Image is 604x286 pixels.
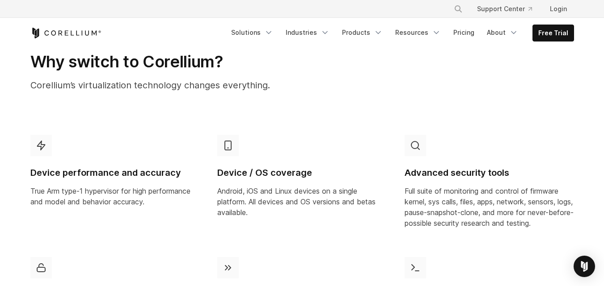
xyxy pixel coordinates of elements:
h2: Why switch to Corellium? [30,52,387,71]
p: True Arm type-1 hypervisor for high performance and model and behavior accuracy. [30,186,200,207]
a: Industries [280,25,335,41]
h4: Device performance and accuracy [30,167,200,179]
a: Support Center [470,1,539,17]
div: Navigation Menu [226,25,574,41]
a: Corellium Home [30,28,101,38]
a: Solutions [226,25,279,41]
a: Pricing [448,25,480,41]
a: Resources [390,25,446,41]
p: Corellium’s virtualization technology changes everything. [30,79,387,92]
a: Free Trial [533,25,574,41]
a: Products [337,25,388,41]
div: Navigation Menu [443,1,574,17]
p: Full suite of monitoring and control of firmware kernel, sys calls, files, apps, network, sensors... [405,186,574,228]
div: Open Intercom Messenger [574,256,595,277]
a: About [482,25,524,41]
a: Login [543,1,574,17]
h4: Device / OS coverage [217,167,387,179]
h4: Advanced security tools [405,167,574,179]
button: Search [450,1,466,17]
p: Android, iOS and Linux devices on a single platform. All devices and OS versions and betas availa... [217,186,387,218]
